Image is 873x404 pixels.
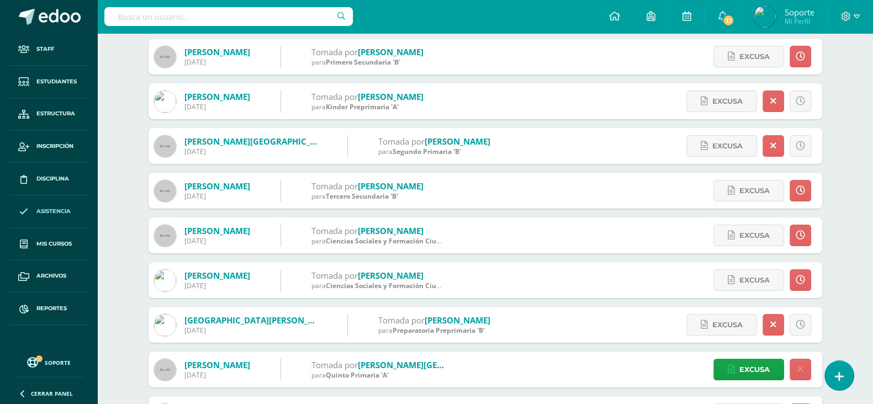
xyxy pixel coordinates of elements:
span: Ciencias Sociales y Formación Ciudadana Tercero Secundaria 'A' [326,281,535,290]
span: Excusa [739,359,770,380]
a: Estructura [9,98,88,131]
span: Inscripción [36,142,73,151]
img: 5a27d97d7e45eb5b7870a5c093aedd6a.png [154,91,176,113]
a: Excusa [713,180,784,201]
a: [PERSON_NAME] [184,91,250,102]
a: Excusa [713,46,784,67]
span: Tomada por [311,359,358,370]
a: Asistencia [9,195,88,228]
span: Excusa [739,270,770,290]
img: 60x60 [154,225,176,247]
div: [DATE] [184,147,317,156]
span: Kinder Preprimaria 'A' [326,102,399,111]
div: para [378,147,490,156]
span: Tomada por [378,136,425,147]
span: Tomada por [311,270,358,281]
a: [PERSON_NAME][GEOGRAPHIC_DATA] [358,359,508,370]
a: [PERSON_NAME] [184,359,250,370]
img: ea8437c30e305a5a6d663544a07c8d36.png [754,6,776,28]
a: Archivos [9,260,88,293]
a: [PERSON_NAME] [184,46,250,57]
span: Mi Perfil [784,17,814,26]
a: [GEOGRAPHIC_DATA][PERSON_NAME] [184,315,335,326]
div: [DATE] [184,192,250,201]
div: para [311,192,424,201]
a: Disciplina [9,163,88,195]
span: 12 [722,14,734,26]
div: para [378,326,490,335]
span: Asistencia [36,207,71,216]
a: [PERSON_NAME] [358,270,424,281]
span: Disciplina [36,174,69,183]
span: Ciencias Sociales y Formación Ciudadana Tercero Secundaria 'A' [326,236,535,246]
a: [PERSON_NAME] [425,315,490,326]
span: Archivos [36,272,66,280]
a: Excusa [713,269,784,291]
div: para [311,281,444,290]
img: b51bc4c8b54656d94df6cb7990b39ecc.png [154,314,176,336]
input: Busca un usuario... [104,7,353,26]
div: [DATE] [184,236,250,246]
span: Excusa [739,225,770,246]
span: Mis cursos [36,240,72,248]
span: Tomada por [311,46,358,57]
a: [PERSON_NAME] [358,46,424,57]
span: Excusa [712,136,743,156]
span: Tomada por [378,315,425,326]
a: [PERSON_NAME] [184,225,250,236]
span: Excusa [739,46,770,67]
a: Soporte [13,354,84,369]
span: Excusa [739,180,770,201]
span: Tercero Secundaria 'B' [326,192,398,201]
a: [PERSON_NAME][GEOGRAPHIC_DATA] [184,136,335,147]
a: [PERSON_NAME] [358,180,424,192]
div: [DATE] [184,370,250,380]
a: [PERSON_NAME] [184,180,250,192]
a: Excusa [686,91,757,112]
div: [DATE] [184,326,317,335]
span: Tomada por [311,91,358,102]
span: Soporte [45,359,71,366]
span: Staff [36,45,54,54]
div: [DATE] [184,281,250,290]
img: 60x60 [154,359,176,381]
span: Tomada por [311,180,358,192]
a: Reportes [9,293,88,325]
span: Quinto Primaria 'A' [326,370,389,380]
a: Estudiantes [9,66,88,98]
img: 60x60 [154,46,176,68]
a: [PERSON_NAME] [358,225,424,236]
span: Estructura [36,109,75,118]
span: Estudiantes [36,77,77,86]
span: Preparatoria Preprimaria 'B' [393,326,485,335]
div: para [311,102,424,111]
div: [DATE] [184,57,250,67]
img: e350dbb6bf83f7dd130a7dae27016d7a.png [154,269,176,291]
img: 60x60 [154,180,176,202]
span: Primero Secundaria 'B' [326,57,400,67]
a: [PERSON_NAME] [358,91,424,102]
div: para [311,57,424,67]
a: Excusa [713,225,784,246]
a: [PERSON_NAME] [184,270,250,281]
a: Inscripción [9,130,88,163]
span: Cerrar panel [31,390,73,397]
span: Reportes [36,304,67,313]
span: Soporte [784,7,814,18]
span: Tomada por [311,225,358,236]
div: [DATE] [184,102,250,111]
div: para [311,370,444,380]
span: Excusa [712,91,743,111]
a: Staff [9,33,88,66]
div: para [311,236,444,246]
a: [PERSON_NAME] [425,136,490,147]
a: Mis cursos [9,228,88,261]
a: Excusa [713,359,784,380]
span: Excusa [712,315,743,335]
a: Excusa [686,135,757,157]
img: 60x60 [154,135,176,157]
span: Segundo Primaria 'B' [393,147,461,156]
a: Excusa [686,314,757,336]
